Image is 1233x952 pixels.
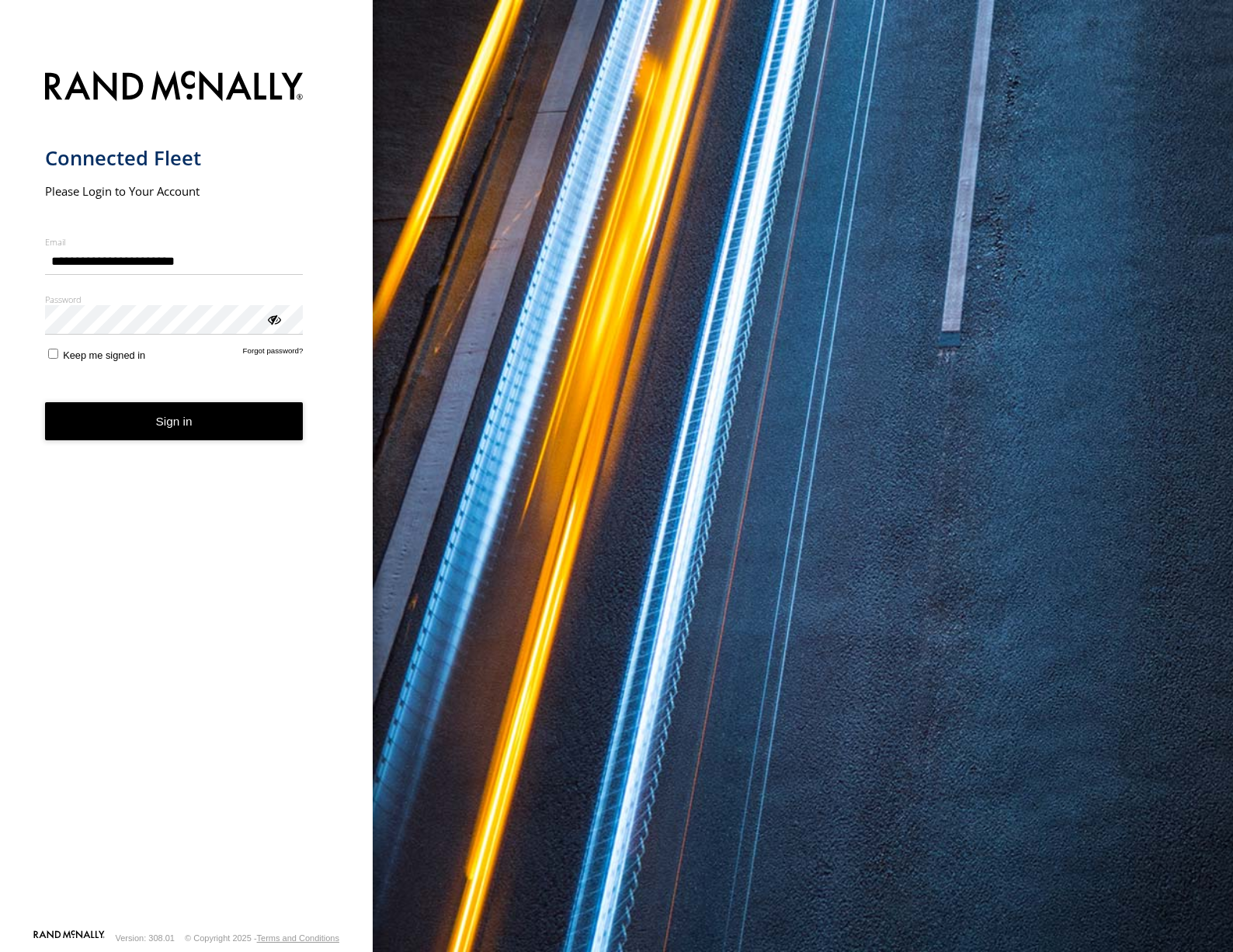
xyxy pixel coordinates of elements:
[45,145,304,171] h1: Connected Fleet
[45,294,304,305] label: Password
[48,349,58,359] input: Keep me signed in
[45,61,328,929] form: main
[185,933,339,943] div: © Copyright 2025 -
[257,933,339,943] a: Terms and Conditions
[45,402,304,440] button: Sign in
[33,930,105,946] a: Visit our Website
[116,933,175,943] div: Version: 308.01
[45,68,304,107] img: Rand McNally
[63,349,145,361] span: Keep me signed in
[243,346,304,361] a: Forgot password?
[266,311,281,326] div: ViewPassword
[45,183,304,199] h2: Please Login to Your Account
[45,236,304,248] label: Email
